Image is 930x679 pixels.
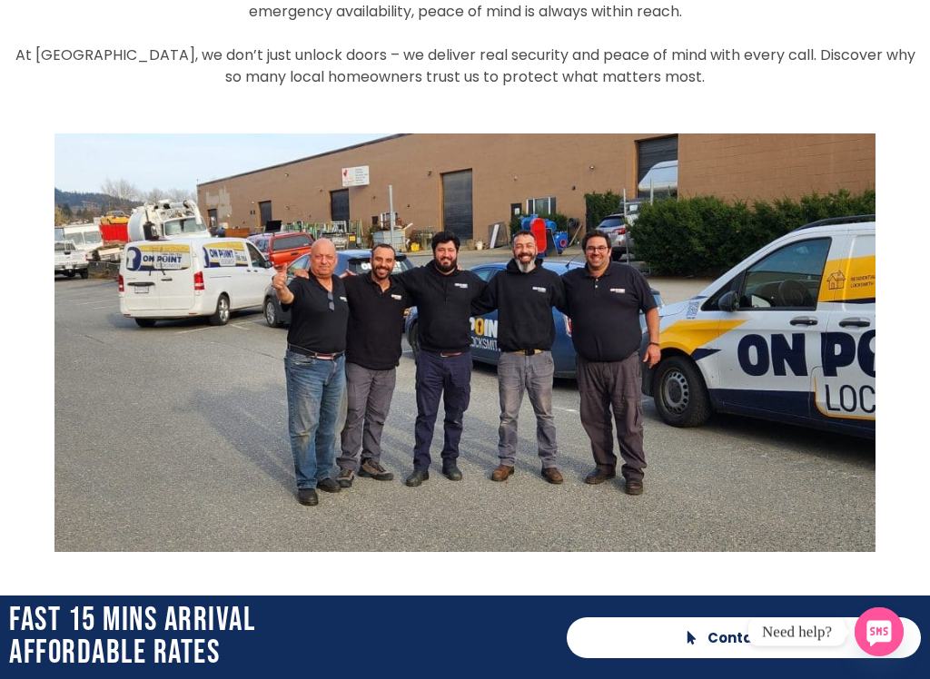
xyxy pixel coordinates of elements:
[707,631,803,645] span: Contact Now
[9,605,549,670] h2: Fast 15 Mins Arrival affordable rates
[855,607,904,656] a: SMS
[54,133,876,553] img: Proximity Locksmiths 18
[567,617,921,658] a: Contact Now
[9,44,921,88] p: At [GEOGRAPHIC_DATA], we don’t just unlock doors – we deliver real security and peace of mind wit...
